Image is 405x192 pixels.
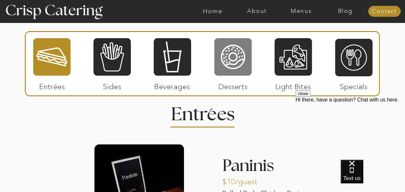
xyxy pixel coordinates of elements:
p: Beverages [151,76,194,94]
p: Entrées [31,76,73,94]
h3: Paninis [222,157,312,178]
a: Menus [279,8,323,15]
a: Home [191,8,235,15]
p: Specials [332,76,375,94]
a: Blog [323,8,367,15]
iframe: podium webchat widget prompt [295,90,405,168]
a: About [235,8,279,15]
p: Sides [91,76,133,94]
iframe: podium webchat widget bubble [341,160,405,192]
a: Contact [368,8,400,15]
h2: Entrees [171,105,234,118]
p: Desserts [212,76,255,94]
p: $10/guest [222,170,265,189]
p: Light Bites [272,76,315,94]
